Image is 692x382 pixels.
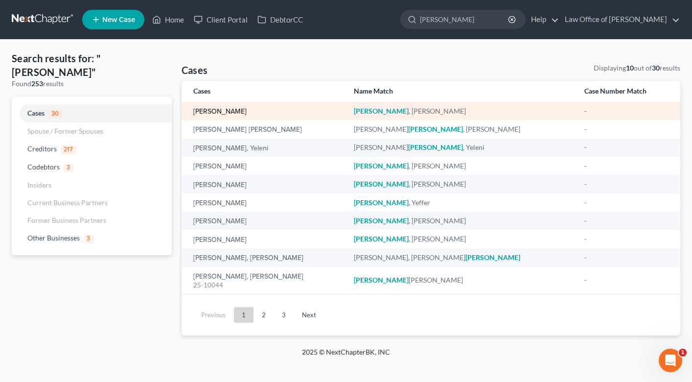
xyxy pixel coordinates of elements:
[354,253,569,263] div: [PERSON_NAME], [PERSON_NAME]
[193,218,247,225] a: [PERSON_NAME]
[12,79,172,89] div: Found results
[584,106,669,116] div: -
[584,161,669,171] div: -
[354,276,409,284] em: [PERSON_NAME]
[584,179,669,189] div: -
[253,11,308,28] a: DebtorCC
[294,307,324,323] a: Next
[577,81,680,102] th: Case Number Match
[354,162,409,170] em: [PERSON_NAME]
[354,198,409,207] em: [PERSON_NAME]
[27,216,106,224] span: Former Business Partners
[27,144,57,153] span: Creditors
[354,216,409,225] em: [PERSON_NAME]
[12,194,172,212] a: Current Business Partners
[12,158,172,176] a: Codebtors3
[408,125,463,133] em: [PERSON_NAME]
[354,106,569,116] div: , [PERSON_NAME]
[84,235,93,243] span: 3
[354,124,569,134] div: [PERSON_NAME] , [PERSON_NAME]
[408,143,463,151] em: [PERSON_NAME]
[61,145,76,154] span: 217
[193,145,268,152] a: [PERSON_NAME], Yeleni
[193,200,247,207] a: [PERSON_NAME]
[193,126,302,133] a: [PERSON_NAME] [PERSON_NAME]
[147,11,189,28] a: Home
[465,253,520,262] em: [PERSON_NAME]
[12,122,172,140] a: Spouse / Former Spouses
[354,179,569,189] div: , [PERSON_NAME]
[420,10,509,28] input: Search by name...
[27,234,80,242] span: Other Businesses
[182,81,346,102] th: Cases
[584,198,669,208] div: -
[193,255,303,262] a: [PERSON_NAME], [PERSON_NAME]
[584,234,669,244] div: -
[12,140,172,158] a: Creditors217
[354,235,409,243] em: [PERSON_NAME]
[679,349,687,357] span: 1
[189,11,253,28] a: Client Portal
[182,63,208,77] h4: Cases
[584,124,669,134] div: -
[67,347,625,365] div: 2025 © NextChapterBK, INC
[354,107,409,115] em: [PERSON_NAME]
[193,182,247,189] a: [PERSON_NAME]
[659,349,682,372] iframe: Intercom live chat
[27,109,45,117] span: Cases
[354,161,569,171] div: , [PERSON_NAME]
[254,307,274,323] a: 2
[354,143,569,152] div: [PERSON_NAME] , Yeleni
[526,11,559,28] a: Help
[12,104,172,122] a: Cases30
[354,180,409,188] em: [PERSON_NAME]
[584,216,669,226] div: -
[584,275,669,285] div: -
[584,143,669,152] div: -
[27,163,60,171] span: Codebtors
[193,108,247,115] a: [PERSON_NAME]
[12,51,172,79] h4: Search results for: "[PERSON_NAME]"
[626,64,634,72] strong: 10
[193,163,247,170] a: [PERSON_NAME]
[27,181,51,189] span: Insiders
[193,273,303,280] a: [PERSON_NAME], [PERSON_NAME]
[274,307,294,323] a: 3
[31,79,43,88] strong: 253
[560,11,680,28] a: Law Office of [PERSON_NAME]
[354,275,569,285] div: [PERSON_NAME]
[234,307,254,323] a: 1
[64,164,73,172] span: 3
[193,237,247,243] a: [PERSON_NAME]
[652,64,660,72] strong: 30
[346,81,577,102] th: Name Match
[193,281,338,290] div: 25-10044
[12,212,172,229] a: Former Business Partners
[354,234,569,244] div: , [PERSON_NAME]
[27,198,108,207] span: Current Business Partners
[12,229,172,247] a: Other Businesses3
[12,176,172,194] a: Insiders
[594,63,680,73] div: Displaying out of results
[354,198,569,208] div: , Yeffer
[27,127,103,135] span: Spouse / Former Spouses
[48,110,62,119] span: 30
[354,216,569,226] div: , [PERSON_NAME]
[102,16,135,24] span: New Case
[584,253,669,263] div: -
